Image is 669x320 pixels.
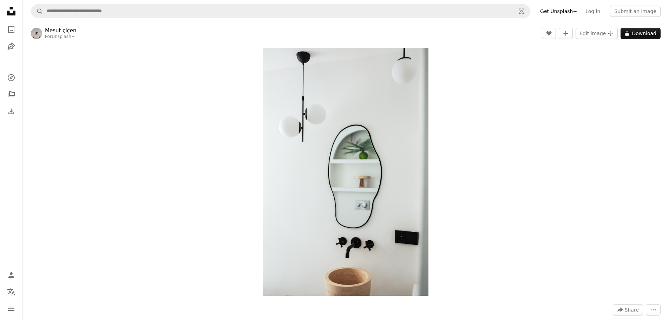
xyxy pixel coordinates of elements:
button: Menu [4,302,18,316]
img: Go to Mesut çiçen's profile [31,28,42,39]
a: Download History [4,104,18,118]
a: Illustrations [4,39,18,53]
form: Find visuals sitewide [31,4,530,18]
a: Mesut çiçen [45,27,77,34]
button: More Actions [646,304,661,315]
button: Language [4,285,18,299]
a: Log in [581,6,604,17]
a: Photos [4,22,18,37]
button: Zoom in on this image [263,48,428,296]
button: Like [542,28,556,39]
div: For [45,34,77,40]
a: Get Unsplash+ [536,6,581,17]
button: Add to Collection [559,28,573,39]
a: Unsplash+ [52,34,75,39]
button: Edit image [576,28,618,39]
button: Download [621,28,661,39]
button: Share this image [613,304,643,315]
img: a bathroom with a sink and a mirror on the wall [263,48,428,296]
a: Explore [4,71,18,85]
span: Share [625,305,639,315]
button: Visual search [513,5,530,18]
a: Collections [4,87,18,102]
button: Submit an image [610,6,661,17]
button: Search Unsplash [31,5,43,18]
a: Log in / Sign up [4,268,18,282]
